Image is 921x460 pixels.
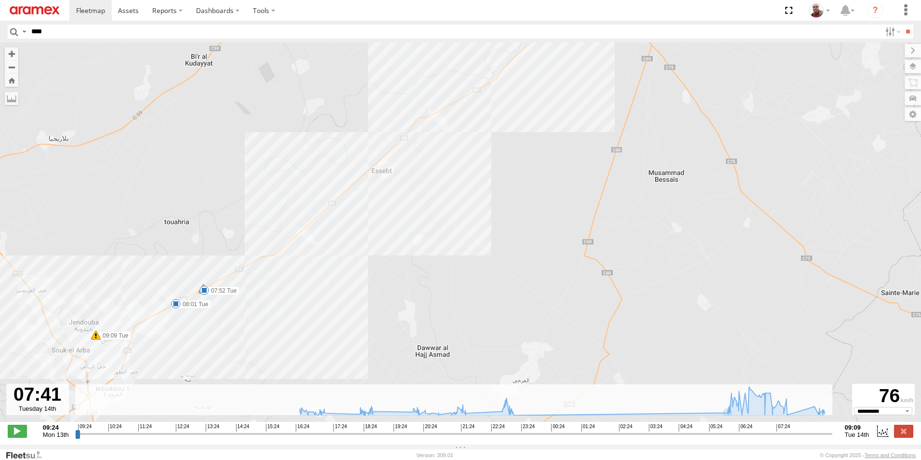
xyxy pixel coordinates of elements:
a: Visit our Website [5,450,50,460]
span: 12:24 [176,424,189,432]
button: Zoom Home [5,74,18,87]
span: 17:24 [333,424,347,432]
span: 00:24 [551,424,565,432]
label: Close [894,425,913,437]
span: 01:24 [581,424,595,432]
label: Map Settings [905,108,921,121]
span: 22:24 [491,424,505,432]
div: Majdi Ghannoudi [805,3,833,18]
span: 18:24 [364,424,377,432]
span: 10:24 [108,424,122,432]
span: 19:24 [394,424,407,432]
span: 13:24 [206,424,219,432]
span: 21:24 [461,424,474,432]
span: Mon 13th Oct 2025 [43,431,69,438]
span: 20:24 [423,424,437,432]
span: 04:24 [679,424,692,432]
div: 5 [198,284,208,294]
i: ? [868,3,883,18]
div: 76 [854,385,913,407]
label: 07:52 Tue [204,286,239,295]
span: 03:24 [649,424,662,432]
label: 09:09 Tue [96,331,131,340]
button: Zoom in [5,47,18,60]
span: 23:24 [521,424,535,432]
strong: 09:09 [845,424,869,431]
span: 02:24 [619,424,632,432]
label: Measure [5,92,18,105]
span: 14:24 [236,424,250,432]
strong: 09:24 [43,424,69,431]
div: © Copyright 2025 - [820,452,916,458]
span: 15:24 [266,424,279,432]
label: 08:01 Tue [176,300,211,309]
span: 09:24 [78,424,92,432]
span: 06:24 [739,424,752,432]
label: Search Filter Options [882,25,902,39]
span: 07:24 [776,424,790,432]
button: Zoom out [5,60,18,74]
a: Terms and Conditions [865,452,916,458]
div: Version: 309.01 [417,452,453,458]
img: aramex-logo.svg [10,6,60,14]
span: 16:24 [296,424,309,432]
span: 11:24 [138,424,152,432]
span: 05:24 [709,424,723,432]
label: Play/Stop [8,425,27,437]
label: Search Query [20,25,28,39]
span: Tue 14th Oct 2025 [845,431,869,438]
